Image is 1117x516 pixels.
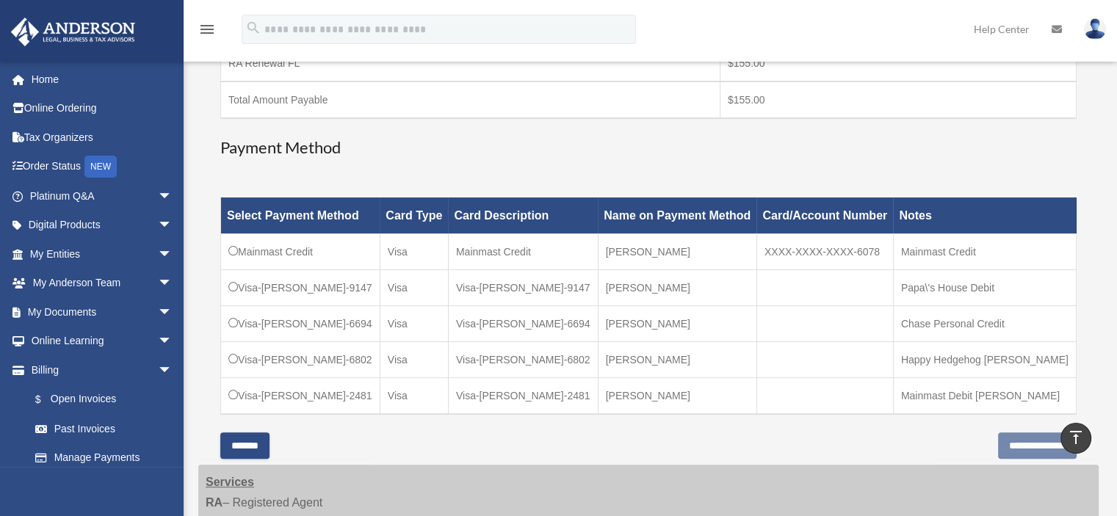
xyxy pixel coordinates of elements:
[448,377,598,414] td: Visa-[PERSON_NAME]-2481
[893,341,1076,377] td: Happy Hedgehog [PERSON_NAME]
[893,377,1076,414] td: Mainmast Debit [PERSON_NAME]
[84,156,117,178] div: NEW
[221,46,720,82] td: RA Renewal FL
[598,197,756,233] th: Name on Payment Method
[380,233,448,269] td: Visa
[380,377,448,414] td: Visa
[206,496,223,509] strong: RA
[448,305,598,341] td: Visa-[PERSON_NAME]-6694
[21,385,180,415] a: $Open Invoices
[221,377,380,414] td: Visa-[PERSON_NAME]-2481
[10,211,195,240] a: Digital Productsarrow_drop_down
[893,197,1076,233] th: Notes
[380,341,448,377] td: Visa
[221,269,380,305] td: Visa-[PERSON_NAME]-9147
[10,94,195,123] a: Online Ordering
[720,81,1076,118] td: $155.00
[1067,429,1085,446] i: vertical_align_top
[380,305,448,341] td: Visa
[158,211,187,241] span: arrow_drop_down
[221,233,380,269] td: Mainmast Credit
[720,46,1076,82] td: $155.00
[10,239,195,269] a: My Entitiesarrow_drop_down
[10,269,195,298] a: My Anderson Teamarrow_drop_down
[10,152,195,182] a: Order StatusNEW
[598,377,756,414] td: [PERSON_NAME]
[198,26,216,38] a: menu
[380,269,448,305] td: Visa
[21,443,187,473] a: Manage Payments
[893,233,1076,269] td: Mainmast Credit
[893,269,1076,305] td: Papa\'s House Debit
[158,269,187,299] span: arrow_drop_down
[221,305,380,341] td: Visa-[PERSON_NAME]-6694
[448,233,598,269] td: Mainmast Credit
[380,197,448,233] th: Card Type
[10,297,195,327] a: My Documentsarrow_drop_down
[7,18,140,46] img: Anderson Advisors Platinum Portal
[245,20,261,36] i: search
[221,81,720,118] td: Total Amount Payable
[1084,18,1106,40] img: User Pic
[158,297,187,327] span: arrow_drop_down
[756,197,893,233] th: Card/Account Number
[1060,423,1091,454] a: vertical_align_top
[21,414,187,443] a: Past Invoices
[598,269,756,305] td: [PERSON_NAME]
[220,137,1077,159] h3: Payment Method
[448,197,598,233] th: Card Description
[43,390,51,409] span: $
[10,123,195,152] a: Tax Organizers
[756,233,893,269] td: XXXX-XXXX-XXXX-6078
[221,341,380,377] td: Visa-[PERSON_NAME]-6802
[158,327,187,357] span: arrow_drop_down
[10,355,187,385] a: Billingarrow_drop_down
[158,239,187,269] span: arrow_drop_down
[221,197,380,233] th: Select Payment Method
[158,181,187,211] span: arrow_drop_down
[206,476,254,488] strong: Services
[598,233,756,269] td: [PERSON_NAME]
[448,341,598,377] td: Visa-[PERSON_NAME]-6802
[158,355,187,385] span: arrow_drop_down
[10,327,195,356] a: Online Learningarrow_drop_down
[893,305,1076,341] td: Chase Personal Credit
[598,341,756,377] td: [PERSON_NAME]
[198,21,216,38] i: menu
[598,305,756,341] td: [PERSON_NAME]
[10,65,195,94] a: Home
[10,181,195,211] a: Platinum Q&Aarrow_drop_down
[448,269,598,305] td: Visa-[PERSON_NAME]-9147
